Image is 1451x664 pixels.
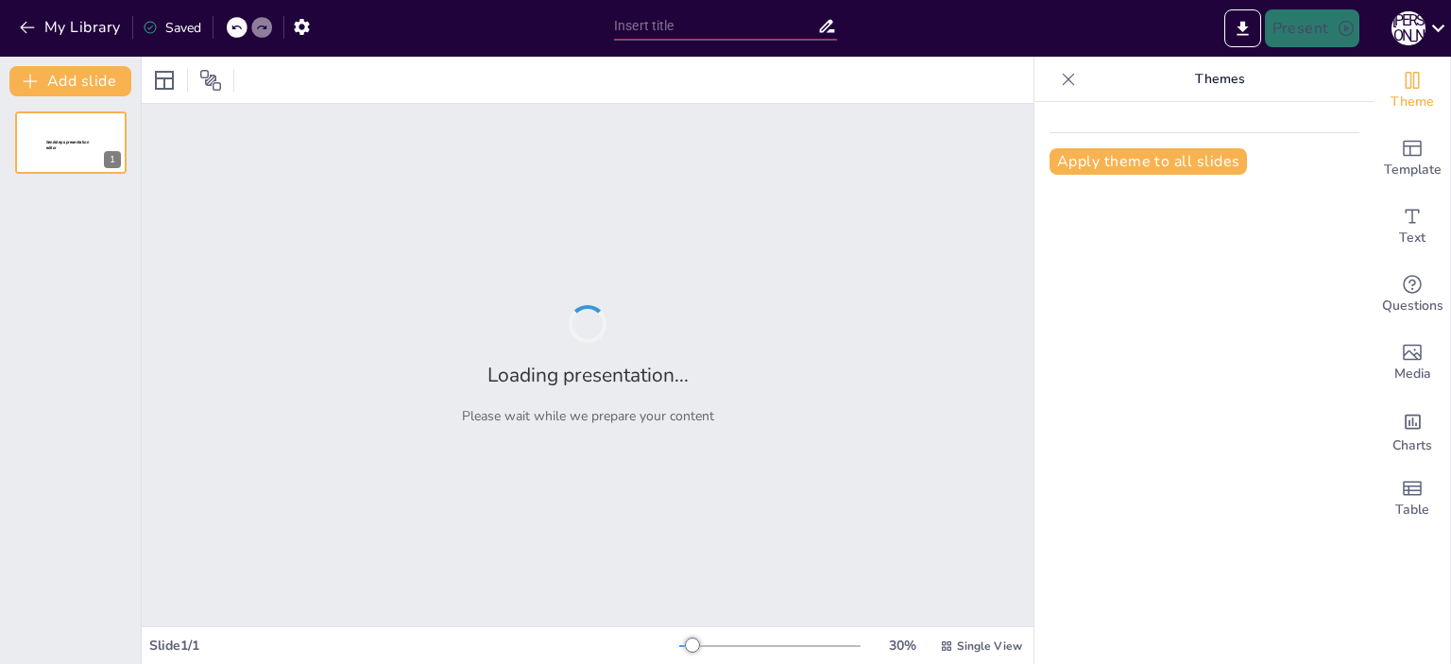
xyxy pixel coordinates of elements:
div: Change the overall theme [1374,57,1450,125]
p: Please wait while we prepare your content [462,407,714,425]
span: Media [1394,364,1431,384]
span: Single View [957,638,1022,654]
span: Charts [1392,435,1432,456]
div: Get real-time input from your audience [1374,261,1450,329]
button: Export to PowerPoint [1224,9,1261,47]
span: Template [1384,160,1442,180]
div: Add images, graphics, shapes or video [1374,329,1450,397]
p: Themes [1084,57,1356,102]
div: Slide 1 / 1 [149,637,679,655]
span: Text [1399,228,1425,248]
span: Theme [1391,92,1434,112]
div: Add text boxes [1374,193,1450,261]
h2: Loading presentation... [487,362,689,388]
button: Add slide [9,66,131,96]
span: Position [199,69,222,92]
div: 30 % [879,637,925,655]
div: Add a table [1374,465,1450,533]
button: Apply theme to all slides [1050,148,1247,175]
button: My Library [14,12,128,43]
span: Sendsteps presentation editor [46,140,89,150]
div: 1 [104,151,121,168]
div: Layout [149,65,179,95]
div: Add charts and graphs [1374,397,1450,465]
div: Ю [PERSON_NAME] [1391,11,1425,45]
div: Saved [143,19,201,37]
div: 1 [15,111,127,174]
input: Insert title [614,12,817,40]
span: Questions [1382,296,1443,316]
button: Ю [PERSON_NAME] [1391,9,1425,47]
button: Present [1265,9,1359,47]
div: Add ready made slides [1374,125,1450,193]
span: Table [1395,500,1429,520]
